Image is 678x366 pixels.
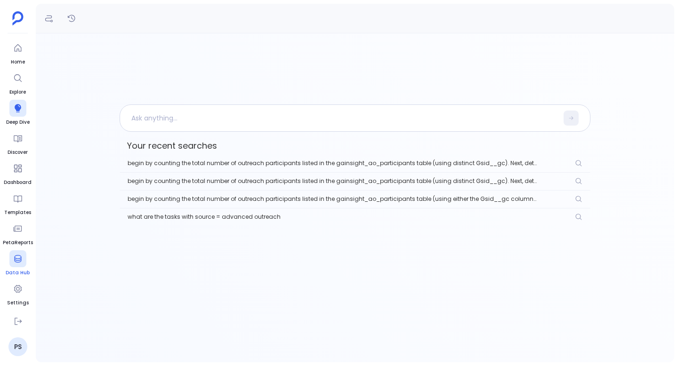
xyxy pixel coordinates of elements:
button: Definitions [41,11,56,26]
button: begin by counting the total number of outreach participants listed in the gainsight_ao_participan... [120,172,590,190]
a: Templates [4,190,31,216]
span: Settings [7,299,29,307]
a: Deep Dive [6,100,30,126]
span: PetaReports [3,239,33,247]
span: Your recent searches [120,137,590,154]
span: Home [9,58,26,66]
button: History [64,11,79,26]
img: petavue logo [12,11,24,25]
span: begin by counting the total number of outreach participants listed in the gainsight_ao_participan... [128,159,537,167]
span: Discover [8,149,28,156]
a: Dashboard [4,160,32,186]
span: Dashboard [4,179,32,186]
a: PetaReports [3,220,33,247]
a: Settings [7,280,29,307]
a: Data Hub [6,250,30,277]
span: Deep Dive [6,119,30,126]
a: Discover [8,130,28,156]
button: begin by counting the total number of outreach participants listed in the gainsight_ao_participan... [120,190,590,208]
a: PS [8,337,27,356]
span: Templates [4,209,31,216]
button: what are the tasks with source = advanced outreach [120,208,590,226]
a: Home [9,40,26,66]
span: what are the tasks with source = advanced outreach [128,213,281,221]
button: begin by counting the total number of outreach participants listed in the gainsight_ao_participan... [120,154,590,172]
span: begin by counting the total number of outreach participants listed in the gainsight_ao_participan... [128,195,537,203]
span: Data Hub [6,269,30,277]
a: Explore [9,70,26,96]
span: Explore [9,88,26,96]
span: begin by counting the total number of outreach participants listed in the gainsight_ao_participan... [128,177,537,185]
